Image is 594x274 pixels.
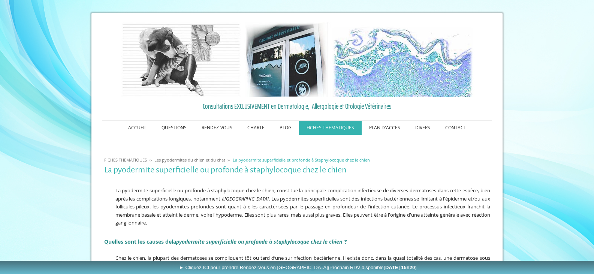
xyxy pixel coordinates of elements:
a: ACCUEIL [121,121,154,135]
a: Consultations EXCLUSIVEMENT en Dermatologie, Allergologie et Otologie Vétérinaires [104,100,490,112]
a: BLOG [272,121,299,135]
a: QUESTIONS [154,121,194,135]
a: CONTACT [438,121,474,135]
a: RENDEZ-VOUS [194,121,240,135]
strong: la [172,238,342,245]
span: ? [344,238,347,245]
a: FICHES THEMATIQUES [102,157,149,163]
span: Quelles son [104,238,172,245]
span: Les pyodermites du chien et du chat [154,157,225,163]
span: t les causes de [134,238,172,245]
em: pyodermite superficielle ou profonde à staphylocoque chez le chien [176,238,342,245]
a: Les pyodermites du chien et du chat [153,157,227,163]
em: [GEOGRAPHIC_DATA] [224,195,269,202]
span: FICHES THEMATIQUES [104,157,147,163]
a: FICHES THEMATIQUES [299,121,362,135]
a: CHARTE [240,121,272,135]
span: (Prochain RDV disponible ) [328,265,417,270]
b: [DATE] 15h20 [384,265,415,270]
h1: La pyodermite superficielle ou profonde à staphylocoque chez le chien [104,165,490,175]
a: La pyodermite superficielle et profonde à Staphylocoque chez le chien [231,157,372,163]
span: ► Cliquez ICI pour prendre Rendez-Vous en [GEOGRAPHIC_DATA] [179,265,417,270]
span: La pyodermite superficielle ou profonde à staphylocoque chez le chien, constitue la principale co... [115,187,490,226]
span: La pyodermite superficielle et profonde à Staphylocoque chez le chien [233,157,370,163]
a: PLAN D'ACCES [362,121,408,135]
a: DIVERS [408,121,438,135]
